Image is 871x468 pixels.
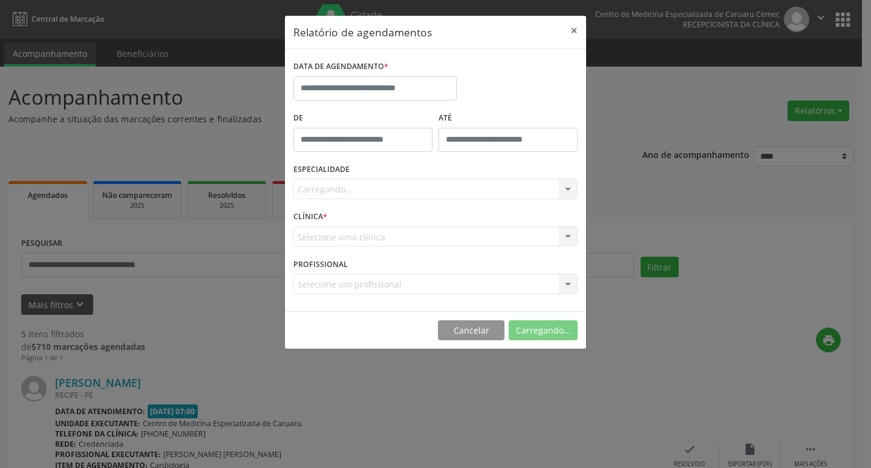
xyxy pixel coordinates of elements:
[509,320,578,341] button: Carregando...
[293,58,388,76] label: DATA DE AGENDAMENTO
[293,160,350,179] label: ESPECIALIDADE
[439,109,578,128] label: ATÉ
[562,16,586,45] button: Close
[293,24,432,40] h5: Relatório de agendamentos
[438,320,504,341] button: Cancelar
[293,255,348,274] label: PROFISSIONAL
[293,208,327,226] label: CLÍNICA
[293,109,432,128] label: De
